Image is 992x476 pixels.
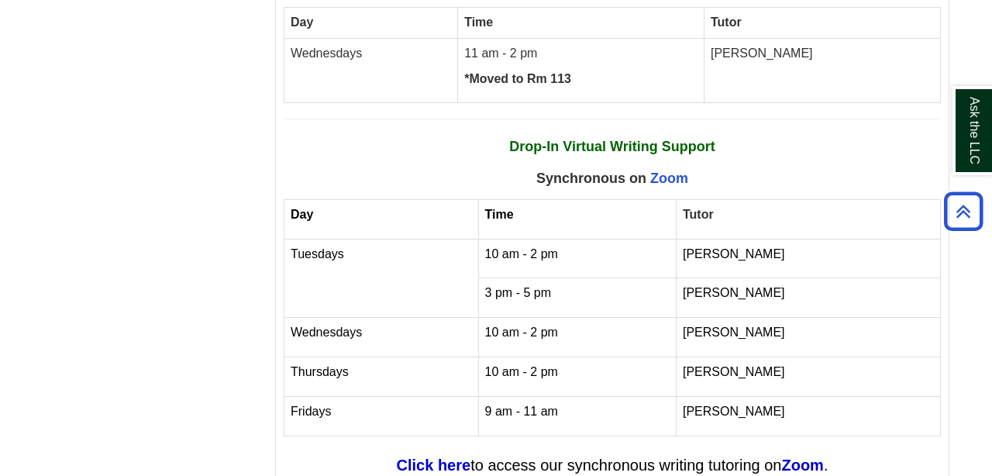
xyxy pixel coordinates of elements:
[291,208,313,221] span: Day
[284,38,458,102] td: Wednesdays
[781,457,823,474] a: Zoom
[470,457,781,474] span: to access our synchronous writing tutoring on
[291,16,313,29] strong: Day
[291,247,344,260] span: Tuesdays
[650,171,688,186] a: Zoom
[485,405,558,418] span: 9 am - 11 am
[485,247,558,260] span: 10 am - 2 pm
[464,72,571,85] strong: *Moved to Rm 113
[683,405,785,418] span: [PERSON_NAME]
[683,247,785,260] span: [PERSON_NAME]
[291,326,362,339] span: Wednesdays
[939,201,988,222] a: Back to Top
[485,326,558,339] span: 10 am - 2 pm
[397,457,471,474] a: Click here
[464,16,493,29] strong: Time
[683,208,714,221] strong: Tutor
[711,16,742,29] b: Tutor
[704,38,940,102] td: [PERSON_NAME]
[683,365,785,378] span: [PERSON_NAME]
[291,405,331,418] span: Fridays
[509,139,715,154] strong: Drop-In Virtual Writing Support
[683,286,785,299] span: [PERSON_NAME]
[536,171,688,186] span: Synchronous on
[485,286,551,299] span: 3 pm - 5 pm
[464,45,697,63] p: 11 am - 2 pm
[291,365,349,378] span: Thursdays
[683,326,785,339] span: [PERSON_NAME]
[485,365,558,378] span: 10 am - 2 pm
[485,208,514,221] span: Time
[824,457,828,474] span: .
